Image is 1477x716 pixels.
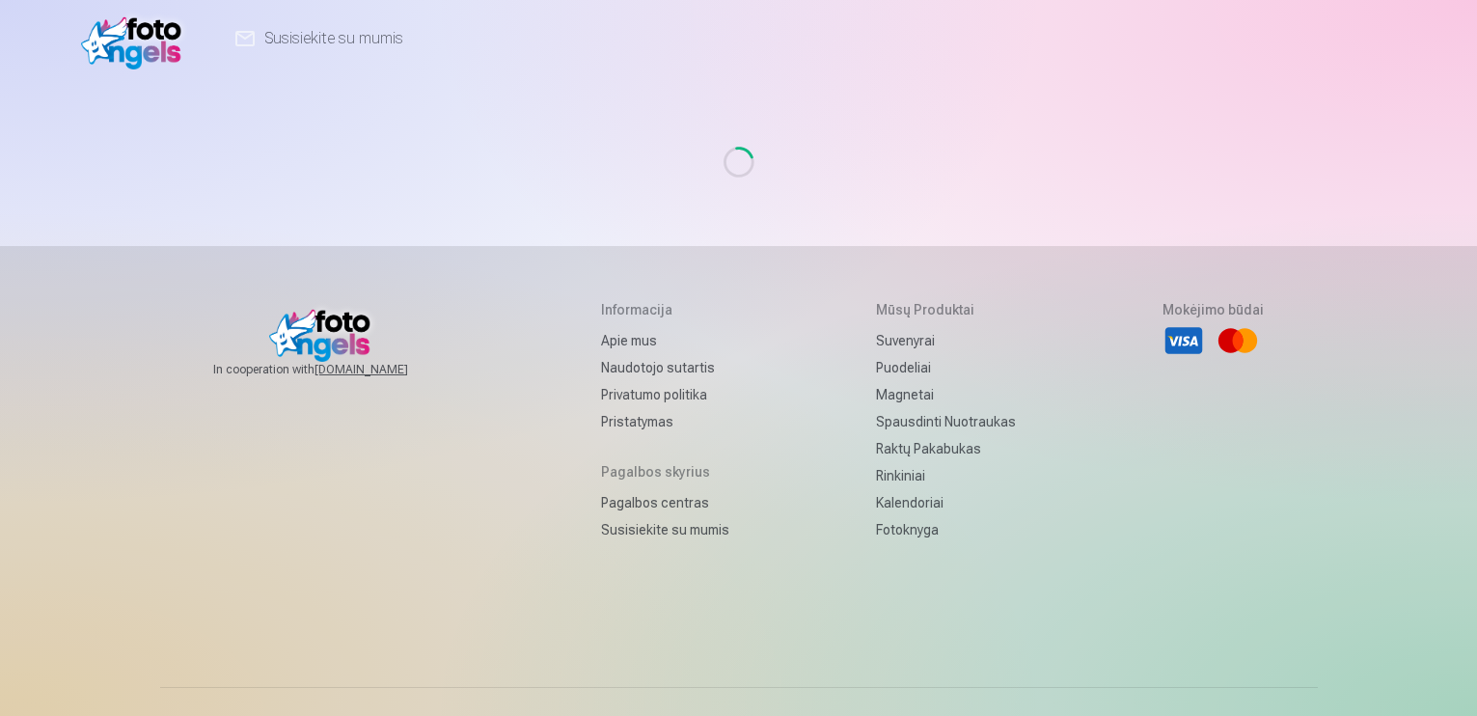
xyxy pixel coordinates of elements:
a: Raktų pakabukas [876,435,1016,462]
a: Naudotojo sutartis [601,354,729,381]
a: Kalendoriai [876,489,1016,516]
h5: Pagalbos skyrius [601,462,729,482]
a: Susisiekite su mumis [601,516,729,543]
h5: Mūsų produktai [876,300,1016,319]
li: Mastercard [1217,319,1259,362]
a: Privatumo politika [601,381,729,408]
a: Fotoknyga [876,516,1016,543]
h5: Mokėjimo būdai [1162,300,1264,319]
li: Visa [1162,319,1205,362]
a: Puodeliai [876,354,1016,381]
a: [DOMAIN_NAME] [315,362,454,377]
a: Pristatymas [601,408,729,435]
a: Apie mus [601,327,729,354]
h5: Informacija [601,300,729,319]
a: Spausdinti nuotraukas [876,408,1016,435]
img: /v1 [81,8,192,69]
a: Pagalbos centras [601,489,729,516]
a: Rinkiniai [876,462,1016,489]
a: Magnetai [876,381,1016,408]
a: Suvenyrai [876,327,1016,354]
span: In cooperation with [213,362,454,377]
